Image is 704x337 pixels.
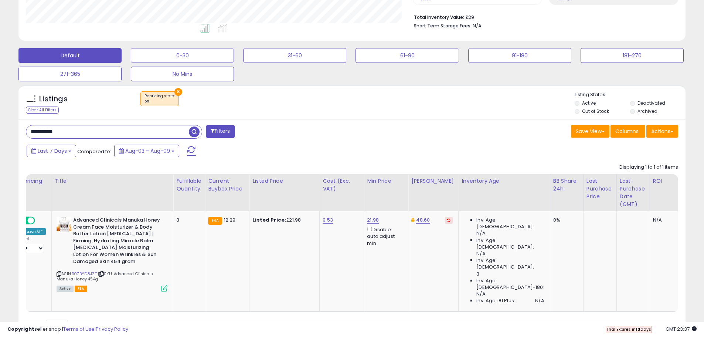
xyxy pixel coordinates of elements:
[468,48,571,63] button: 91-180
[636,326,640,332] b: 13
[208,177,246,193] div: Current Buybox Price
[243,48,346,63] button: 31-60
[414,23,472,29] b: Short Term Storage Fees:
[356,48,459,63] button: 61-90
[57,217,71,232] img: 41i6fF5gxnL._SL40_.jpg
[367,177,405,185] div: Min Price
[476,291,485,297] span: N/A
[125,147,170,155] span: Aug-03 - Aug-09
[476,297,515,304] span: Inv. Age 181 Plus:
[7,326,34,333] strong: Copyright
[646,125,678,138] button: Actions
[252,217,314,223] div: £21.98
[17,236,46,253] div: Preset:
[637,108,657,114] label: Archived
[57,217,167,291] div: ASIN:
[206,125,235,138] button: Filters
[38,147,67,155] span: Last 7 Days
[144,99,175,104] div: on
[581,48,684,63] button: 181-270
[553,217,578,223] div: 0%
[620,177,647,208] div: Last Purchase Date (GMT)
[131,67,234,81] button: No Mins
[416,216,430,224] a: 48.60
[17,177,48,185] div: Repricing
[476,250,485,257] span: N/A
[34,218,46,224] span: OFF
[414,12,673,21] li: £29
[571,125,609,138] button: Save View
[473,22,482,29] span: N/A
[72,271,97,277] a: B07BYD8JZT
[144,93,175,104] span: Repricing state :
[252,216,286,223] b: Listed Price:
[535,297,544,304] span: N/A
[26,107,59,114] div: Clear All Filters
[63,326,95,333] a: Terms of Use
[18,67,122,81] button: 271-365
[476,271,479,277] span: 3
[615,128,639,135] span: Columns
[476,237,544,250] span: Inv. Age [DEMOGRAPHIC_DATA]:
[57,286,74,292] span: All listings currently available for purchase on Amazon
[611,125,645,138] button: Columns
[176,217,199,223] div: 3
[476,230,485,237] span: N/A
[96,326,128,333] a: Privacy Policy
[575,91,686,98] p: Listing States:
[18,48,122,63] button: Default
[586,177,613,200] div: Last Purchase Price
[367,216,379,224] a: 21.98
[73,217,163,267] b: Advanced Clinicals Manuka Honey Cream Face Moisturizer & Body Butter Lotion [MEDICAL_DATA] | Firm...
[367,225,402,247] div: Disable auto adjust min
[476,277,544,291] span: Inv. Age [DEMOGRAPHIC_DATA]-180:
[75,286,87,292] span: FBA
[462,177,547,185] div: Inventory Age
[17,228,46,235] div: Amazon AI *
[323,216,333,224] a: 9.53
[414,14,464,20] b: Total Inventory Value:
[606,326,651,332] span: Trial Expires in days
[176,177,202,193] div: Fulfillable Quantity
[653,217,677,223] div: N/A
[582,100,596,106] label: Active
[224,216,236,223] span: 12.29
[666,326,697,333] span: 2025-08-17 23:37 GMT
[55,177,170,185] div: Title
[57,271,153,282] span: | SKU: Advanced Clinicals Manuka Honey 454g
[476,217,544,230] span: Inv. Age [DEMOGRAPHIC_DATA]:
[582,108,609,114] label: Out of Stock
[174,88,182,96] button: ×
[553,177,580,193] div: BB Share 24h.
[653,177,680,185] div: ROI
[411,177,455,185] div: [PERSON_NAME]
[323,177,361,193] div: Cost (Exc. VAT)
[252,177,316,185] div: Listed Price
[476,257,544,270] span: Inv. Age [DEMOGRAPHIC_DATA]:
[77,148,111,155] span: Compared to:
[131,48,234,63] button: 0-30
[637,100,665,106] label: Deactivated
[619,164,678,171] div: Displaying 1 to 1 of 1 items
[27,145,76,157] button: Last 7 Days
[39,94,68,104] h5: Listings
[114,145,179,157] button: Aug-03 - Aug-09
[208,217,222,225] small: FBA
[7,326,128,333] div: seller snap | |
